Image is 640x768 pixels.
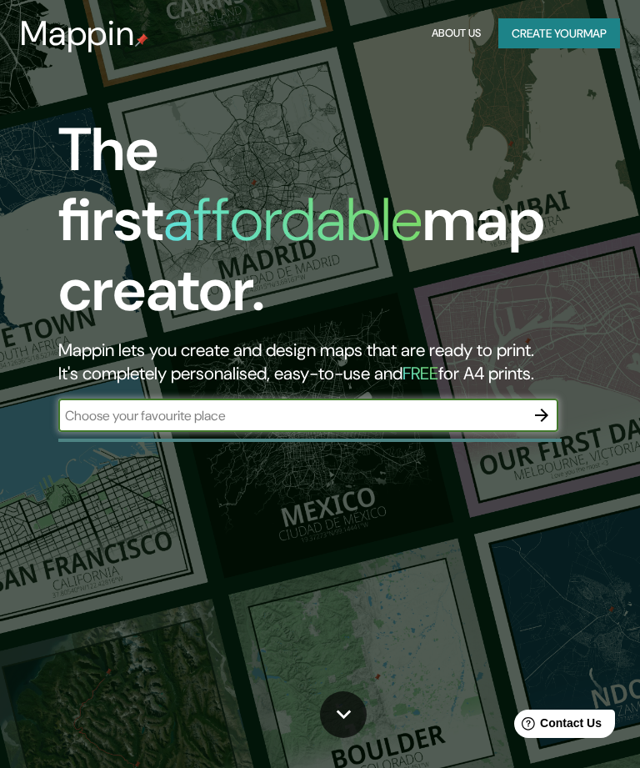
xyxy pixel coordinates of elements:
[58,406,525,425] input: Choose your favourite place
[427,18,485,49] button: About Us
[163,181,422,259] h1: affordable
[492,703,622,750] iframe: Help widget launcher
[498,18,620,49] button: Create yourmap
[135,33,148,47] img: mappin-pin
[402,362,438,385] h5: FREE
[58,339,570,385] h2: Mappin lets you create and design maps that are ready to print. It's completely personalised, eas...
[20,13,135,53] h3: Mappin
[58,115,570,339] h1: The first map creator.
